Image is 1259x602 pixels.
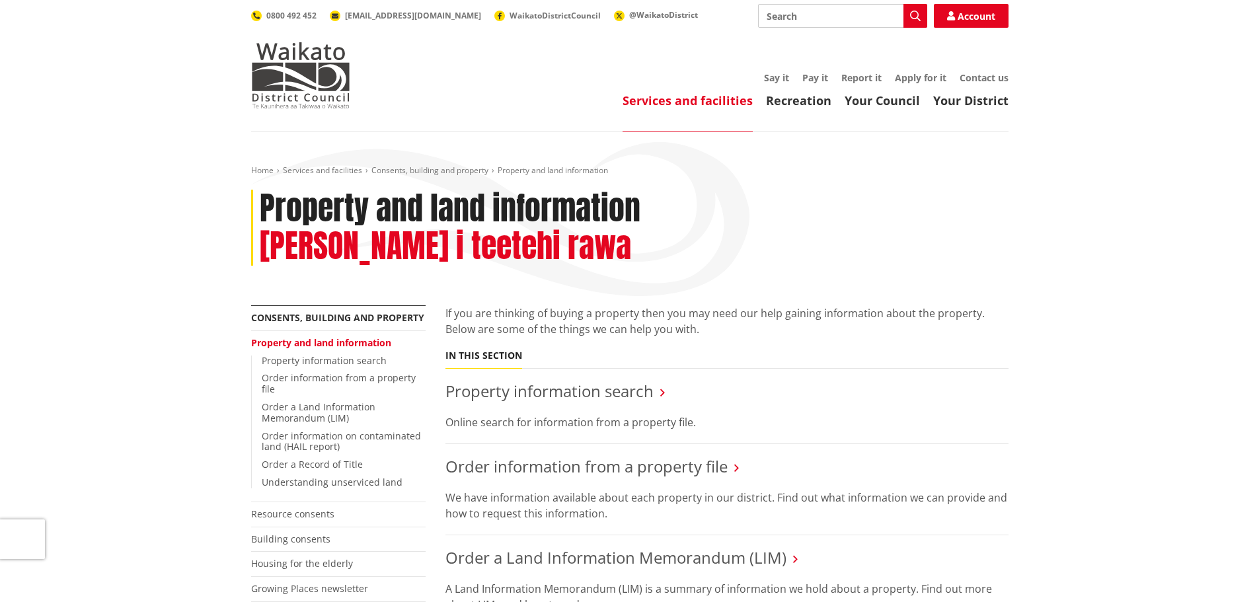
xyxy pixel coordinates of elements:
a: Account [934,4,1009,28]
a: Your Council [845,93,920,108]
a: Order information from a property file [262,371,416,395]
a: Say it [764,71,789,84]
a: [EMAIL_ADDRESS][DOMAIN_NAME] [330,10,481,21]
a: Services and facilities [283,165,362,176]
h1: Property and land information [260,190,640,228]
a: Consents, building and property [371,165,488,176]
a: Order a Record of Title [262,458,363,470]
a: Order a Land Information Memorandum (LIM) [262,400,375,424]
img: Waikato District Council - Te Kaunihera aa Takiwaa o Waikato [251,42,350,108]
span: [EMAIL_ADDRESS][DOMAIN_NAME] [345,10,481,21]
span: @WaikatoDistrict [629,9,698,20]
p: Online search for information from a property file. [445,414,1009,430]
input: Search input [758,4,927,28]
a: Order information from a property file [445,455,728,477]
a: Apply for it [895,71,946,84]
a: Property and land information [251,336,391,349]
a: WaikatoDistrictCouncil [494,10,601,21]
a: Your District [933,93,1009,108]
a: Housing for the elderly [251,557,353,570]
a: Contact us [960,71,1009,84]
a: Property information search [445,380,654,402]
h2: [PERSON_NAME] i teetehi rawa [260,227,631,266]
p: We have information available about each property in our district. Find out what information we c... [445,490,1009,521]
nav: breadcrumb [251,165,1009,176]
a: Report it [841,71,882,84]
a: Order information on contaminated land (HAIL report) [262,430,421,453]
span: Property and land information [498,165,608,176]
a: Pay it [802,71,828,84]
h5: In this section [445,350,522,361]
p: If you are thinking of buying a property then you may need our help gaining information about the... [445,305,1009,337]
a: Services and facilities [623,93,753,108]
a: Understanding unserviced land [262,476,402,488]
a: Property information search [262,354,387,367]
a: Growing Places newsletter [251,582,368,595]
a: Consents, building and property [251,311,424,324]
a: Building consents [251,533,330,545]
a: 0800 492 452 [251,10,317,21]
a: Resource consents [251,508,334,520]
a: Recreation [766,93,831,108]
a: @WaikatoDistrict [614,9,698,20]
a: Order a Land Information Memorandum (LIM) [445,546,786,568]
span: WaikatoDistrictCouncil [510,10,601,21]
a: Home [251,165,274,176]
span: 0800 492 452 [266,10,317,21]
